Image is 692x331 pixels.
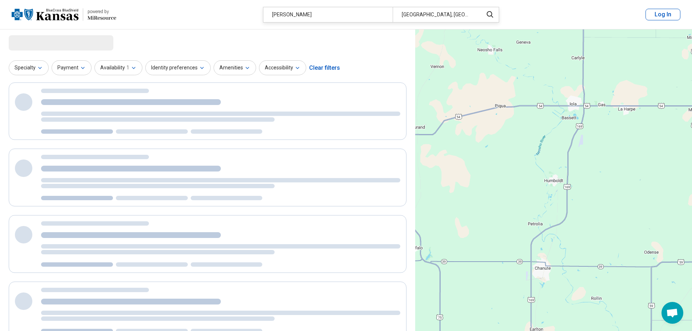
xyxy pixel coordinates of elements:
div: [PERSON_NAME] [263,7,393,22]
div: Clear filters [309,59,340,77]
button: Identity preferences [145,60,211,75]
button: Availability1 [94,60,142,75]
span: 1 [126,64,129,72]
button: Payment [52,60,92,75]
button: Log In [646,9,680,20]
img: Blue Cross Blue Shield Kansas [12,6,78,23]
span: Loading... [9,35,70,50]
div: [GEOGRAPHIC_DATA], [GEOGRAPHIC_DATA] [393,7,479,22]
button: Amenities [214,60,256,75]
a: Open chat [661,302,683,324]
a: Blue Cross Blue Shield Kansaspowered by [12,6,116,23]
button: Accessibility [259,60,306,75]
button: Specialty [9,60,49,75]
div: powered by [88,8,116,15]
